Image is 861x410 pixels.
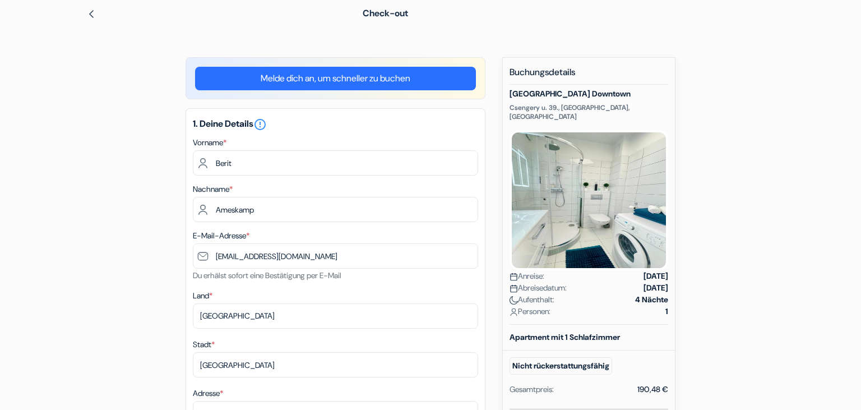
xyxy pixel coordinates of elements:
img: calendar.svg [510,273,518,281]
label: Land [193,290,212,302]
div: Gesamtpreis: [510,384,554,395]
label: Vorname [193,137,226,149]
small: Nicht rückerstattungsfähig [510,357,612,375]
img: user_icon.svg [510,308,518,316]
input: Vornamen eingeben [193,150,478,176]
p: Csengery u. 39., [GEOGRAPHIC_DATA], [GEOGRAPHIC_DATA] [510,103,668,121]
h5: Buchungsdetails [510,67,668,85]
strong: 4 Nächte [635,294,668,306]
i: error_outline [253,118,267,131]
span: Aufenthalt: [510,294,554,306]
span: Check-out [363,7,408,19]
a: error_outline [253,118,267,130]
strong: [DATE] [644,270,668,282]
span: Personen: [510,306,550,317]
img: left_arrow.svg [87,10,96,19]
div: 190,48 € [637,384,668,395]
img: calendar.svg [510,284,518,293]
label: Stadt [193,339,215,351]
strong: 1 [665,306,668,317]
small: Du erhälst sofort eine Bestätigung per E-Mail [193,270,341,280]
input: Nachnamen eingeben [193,197,478,222]
b: Apartment mit 1 Schlafzimmer [510,332,620,342]
span: Anreise: [510,270,544,282]
img: moon.svg [510,296,518,305]
h5: 1. Deine Details [193,118,478,131]
span: Abreisedatum: [510,282,567,294]
a: Melde dich an, um schneller zu buchen [195,67,476,90]
label: Nachname [193,183,233,195]
h5: [GEOGRAPHIC_DATA] Downtown [510,89,668,99]
input: E-Mail-Adresse eingeben [193,243,478,269]
strong: [DATE] [644,282,668,294]
label: E-Mail-Adresse [193,230,249,242]
label: Adresse [193,388,223,399]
